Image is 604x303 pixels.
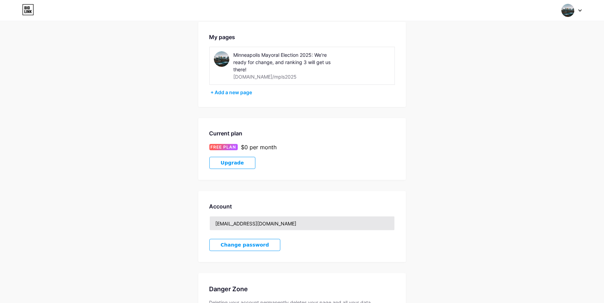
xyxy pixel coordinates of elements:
div: + Add a new page [211,89,395,96]
div: Danger Zone [209,284,395,294]
div: My pages [209,33,395,41]
span: Change password [221,242,269,248]
div: Minneapolis Mayoral Election 2025: We're ready for change, and ranking 3 will get us there! [234,51,332,73]
div: $0 per month [241,143,277,151]
span: Upgrade [221,160,244,166]
div: Current plan [209,129,395,137]
span: FREE PLAN [211,144,236,150]
div: [DOMAIN_NAME]/mpls2025 [234,73,297,80]
div: Account [209,202,395,211]
button: Upgrade [209,157,255,169]
img: mpls2025 [561,4,575,17]
input: Email [210,216,395,230]
button: Change password [209,239,281,251]
img: mpls2025 [214,51,229,67]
